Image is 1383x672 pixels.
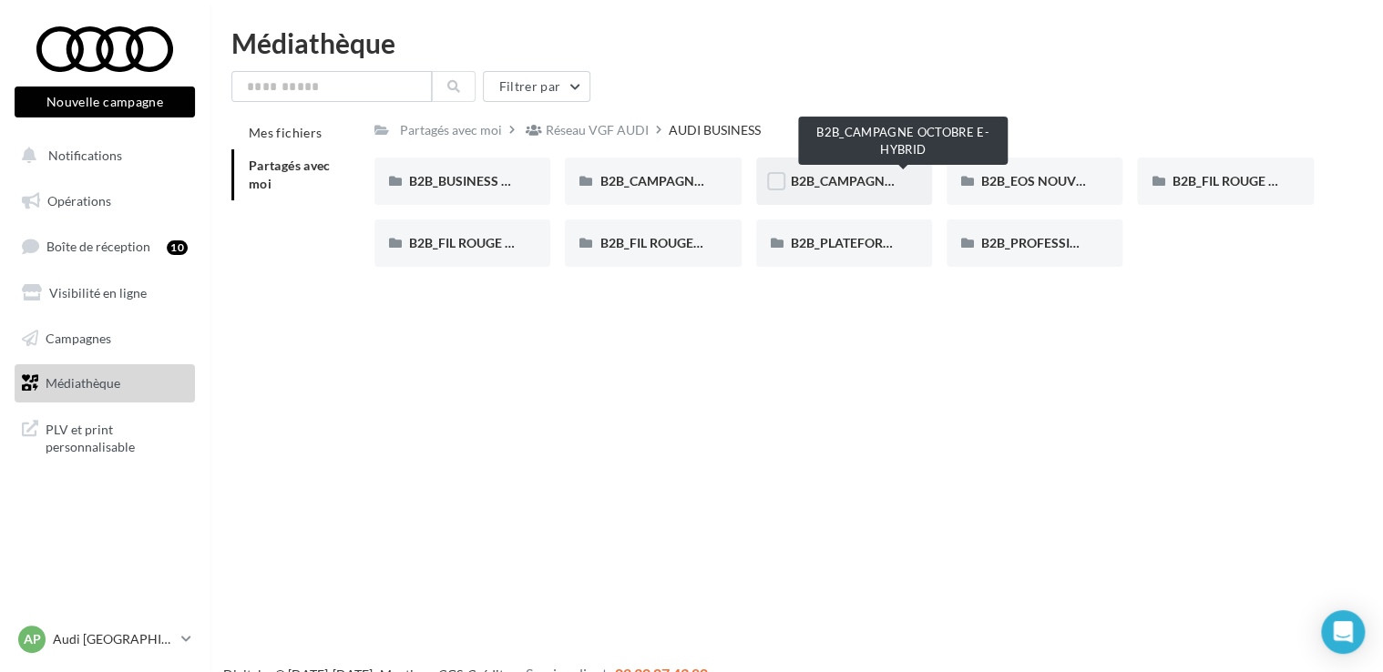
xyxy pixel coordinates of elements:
[483,71,590,102] button: Filtrer par
[46,239,150,254] span: Boîte de réception
[599,235,774,250] span: B2B_FIL ROUGE_SANS OFFRE
[167,240,188,255] div: 10
[409,235,620,250] span: B2B_FIL ROUGE Q4 e-tron RUN OUT
[15,622,195,657] a: AP Audi [GEOGRAPHIC_DATA] 16
[46,417,188,456] span: PLV et print personnalisable
[546,121,649,139] div: Réseau VGF AUDI
[249,125,322,140] span: Mes fichiers
[791,235,999,250] span: B2B_PLATEFORME AUDI BUSINESS
[981,173,1173,188] span: B2B_EOS NOUVEAUX MODÈLES
[409,173,556,188] span: B2B_BUSINESS JUIN JPO
[798,117,1008,165] div: B2B_CAMPAGNE OCTOBRE E-HYBRID
[11,320,199,358] a: Campagnes
[48,148,122,163] span: Notifications
[11,274,199,312] a: Visibilité en ligne
[231,29,1361,56] div: Médiathèque
[49,285,147,300] span: Visibilité en ligne
[669,121,761,139] div: AUDI BUSINESS
[46,330,111,345] span: Campagnes
[11,137,191,175] button: Notifications
[11,227,199,266] a: Boîte de réception10
[11,182,199,220] a: Opérations
[53,630,174,648] p: Audi [GEOGRAPHIC_DATA] 16
[1172,173,1296,188] span: B2B_FIL ROUGE 2025
[46,375,120,391] span: Médiathèque
[249,158,331,191] span: Partagés avec moi
[11,410,199,463] a: PLV et print personnalisable
[24,630,41,648] span: AP
[400,121,502,139] div: Partagés avec moi
[47,193,111,209] span: Opérations
[981,235,1296,250] span: B2B_PROFESSIONNELS TRANSPORT DE PERSONNES
[599,173,758,188] span: B2B_CAMPAGNE e-tron GT
[11,364,199,402] a: Médiathèque
[791,173,1015,188] span: B2B_CAMPAGNE OCTOBRE E-HYBRID
[15,87,195,117] button: Nouvelle campagne
[1321,610,1365,654] div: Open Intercom Messenger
